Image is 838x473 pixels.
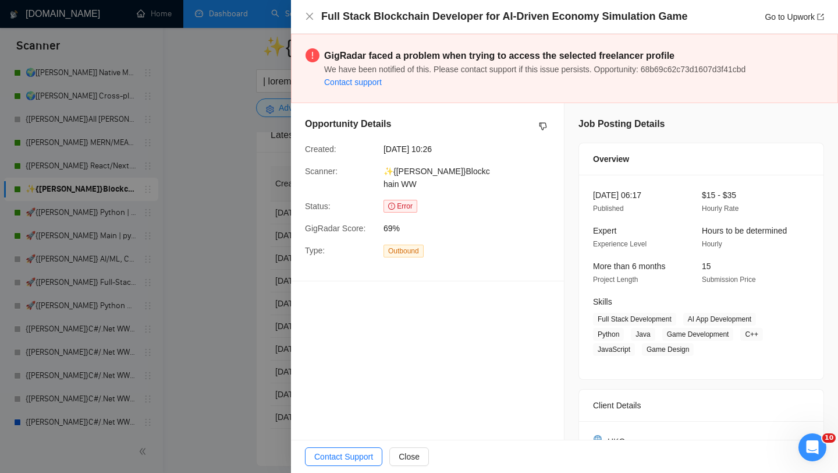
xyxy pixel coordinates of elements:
span: Python [593,328,624,341]
span: Submission Price [702,276,756,284]
span: Status: [305,202,331,211]
span: Error [384,200,417,213]
span: C++ [740,328,763,341]
iframe: Intercom live chat [798,433,826,461]
span: Type: [305,246,325,255]
button: Close [305,12,314,22]
span: Outbound [384,245,424,257]
span: Game Design [642,343,694,356]
span: Skills [593,297,612,306]
span: $15 - $35 [702,190,736,200]
button: Close [389,447,429,466]
span: [DATE] 06:17 [593,190,641,200]
span: Published [593,204,624,213]
span: Scanner: [305,167,338,176]
span: We have been notified of this. Please contact support if this issue persists. Opportunity: 68b69c... [324,65,745,74]
span: Contact Support [314,450,373,463]
img: 🌐 [594,435,602,443]
span: Game Development [662,328,734,341]
span: Overview [593,153,629,165]
span: ✨{[PERSON_NAME]}Blockchain WW [384,167,490,189]
button: dislike [536,119,550,133]
span: Project Length [593,276,638,284]
div: Client Details [593,390,809,421]
span: Hourly Rate [702,204,738,213]
a: Contact support [324,77,382,87]
a: Go to Upworkexport [765,12,824,22]
span: Experience Level [593,240,647,248]
span: 10 [822,433,836,443]
span: JavaScript [593,343,635,356]
h5: Opportunity Details [305,117,391,131]
h4: Full Stack Blockchain Developer for AI-Driven Economy Simulation Game [321,9,688,24]
span: - [702,437,705,446]
span: export [817,13,824,20]
span: HKG [608,435,625,448]
span: close [305,12,314,21]
strong: GigRadar faced a problem when trying to access the selected freelancer profile [324,51,674,61]
span: Java [631,328,655,341]
span: Hours to be determined [702,226,787,235]
span: Hourly [702,240,722,248]
span: Created: [305,144,336,154]
button: Contact Support [305,447,382,466]
span: Expert [593,226,616,235]
span: More than 6 months [593,262,666,271]
span: [DATE] 10:26 [384,143,558,156]
span: AI App Development [683,313,756,326]
span: Full Stack Development [593,313,676,326]
span: Close [399,450,420,463]
span: 69% [384,222,558,235]
span: dislike [539,122,547,131]
span: exclamation-circle [388,203,395,210]
span: GigRadar Score: [305,224,365,233]
h5: Job Posting Details [578,117,665,131]
span: exclamation-circle [306,48,319,62]
span: 15 [702,262,711,271]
